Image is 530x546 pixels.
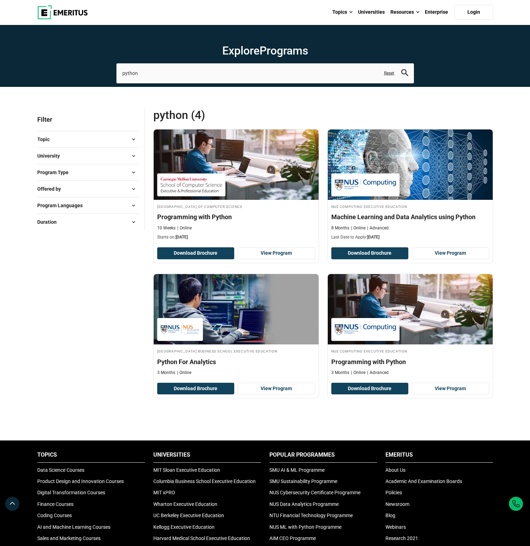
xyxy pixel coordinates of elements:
h4: Programming with Python [157,212,315,221]
p: Online [177,225,192,231]
a: SMU AI & ML Programme [269,467,325,473]
a: Data Science Courses [37,467,84,473]
h4: Machine Learning and Data Analytics using Python [331,212,489,221]
h1: Explore [116,44,414,58]
a: search [401,71,408,78]
a: About Us [385,467,406,473]
a: Kellogg Executive Education [153,524,215,530]
h4: Programming with Python [331,357,489,366]
img: Programming with Python | Online Data Science and Analytics Course [328,274,493,344]
p: 10 Weeks [157,225,175,231]
span: Programs [260,44,308,57]
button: University [37,151,139,161]
p: 8 Months [331,225,349,231]
button: Duration [37,217,139,227]
a: Research 2021 [385,535,418,541]
a: Login [454,5,493,20]
a: AI and Machine Learning Courses [37,524,110,530]
a: View Program [412,247,489,259]
a: Columbia Business School Executive Education [153,478,256,484]
span: University [37,152,65,160]
img: National University of Singapore Business School Executive Education [161,322,199,337]
a: Blog [385,513,395,518]
a: Wharton Executive Education [153,501,217,507]
a: Academic And Examination Boards [385,478,462,484]
a: Coding Courses [37,513,72,518]
a: UC Berkeley Executive Education [153,513,224,518]
p: Last Date to Apply: [331,234,489,240]
p: Starts on: [157,234,315,240]
h4: [GEOGRAPHIC_DATA] of Computer Science [157,203,315,209]
span: Offered by [37,185,66,193]
a: SMU Sustainability Programme [269,478,337,484]
img: Machine Learning and Data Analytics using Python | Online Data Science and Analytics Course [328,129,493,200]
a: Data Science and Analytics Course by NUS Computing Executive Education - October 2, 2025 NUS Comp... [328,129,493,244]
h4: NUS Computing Executive Education [331,348,489,354]
a: Webinars [385,524,406,530]
p: Advanced [367,370,389,376]
button: search [401,69,408,77]
a: NUS ML with Python Programme [269,524,341,530]
p: Filter [37,108,139,131]
span: [DATE] [367,235,379,240]
a: MIT xPRO [153,490,175,495]
p: Advanced [367,225,389,231]
a: NUS Cybersecurity Certificate Programme [269,490,360,495]
a: AIM CEO Programme [269,535,316,541]
p: Online [351,225,365,231]
img: NUS Computing Executive Education [335,322,396,337]
p: 3 Months [157,370,175,376]
a: Policies [385,490,402,495]
button: Offered by [37,184,139,194]
a: MIT Sloan Executive Education [153,467,220,473]
p: Online [351,370,365,376]
button: Program Languages [37,200,139,211]
a: Sales and Marketing Courses [37,535,101,541]
button: Download Brochure [157,383,235,395]
a: Finance Courses [37,501,74,507]
img: Carnegie Mellon University School of Computer Science [161,177,222,193]
a: View Program [238,383,315,395]
p: 3 Months [331,370,349,376]
a: View Program [238,247,315,259]
span: python (4) [153,108,323,122]
h4: [GEOGRAPHIC_DATA] Business School Executive Education [157,348,315,354]
img: Python For Analytics | Online Data Science and Analytics Course [154,274,319,344]
a: Product Design and Innovation Courses [37,478,124,484]
button: Topic [37,134,139,145]
p: Online [177,370,191,376]
span: Topic [37,135,55,143]
input: search-page [116,63,414,83]
a: NTU Financial Technology Programme [269,513,353,518]
a: Data Science and Analytics Course by NUS Computing Executive Education - NUS Computing Executive ... [328,274,493,379]
span: Program Languages [37,202,88,209]
a: Newsroom [385,501,409,507]
img: NUS Computing Executive Education [335,177,396,193]
a: Digital Transformation Courses [37,490,105,495]
button: Program Type [37,167,139,178]
span: [DATE] [175,235,188,240]
a: View Program [412,383,489,395]
h4: Python For Analytics [157,357,315,366]
a: Reset search [384,70,394,76]
span: Program Type [37,169,74,176]
h4: NUS Computing Executive Education [331,203,489,209]
button: Download Brochure [331,247,409,259]
a: Harvard Medical School Executive Education [153,535,250,541]
img: Programming with Python | Online Data Science and Analytics Course [154,129,319,200]
a: Data Science and Analytics Course by National University of Singapore Business School Executive E... [154,274,319,379]
button: Download Brochure [331,383,409,395]
a: NUS Data Analytics Programme [269,501,339,507]
a: Data Science and Analytics Course by Carnegie Mellon University School of Computer Science - Octo... [154,129,319,244]
button: Download Brochure [157,247,235,259]
span: Duration [37,218,62,226]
